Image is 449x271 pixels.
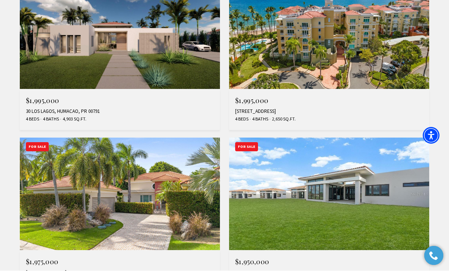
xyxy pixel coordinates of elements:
span: $1,975,000 [26,257,58,266]
div: For Sale [235,143,258,152]
span: 4 Beds [235,116,248,123]
div: [STREET_ADDRESS] [235,109,423,115]
div: For Sale [26,143,49,152]
span: $1,995,000 [235,96,268,105]
span: 4 Baths [41,116,59,123]
div: 30 LOS LAGOS, HUMACAO, PR 00791 [26,109,214,115]
img: For Sale [20,138,220,250]
div: Accessibility Menu [423,127,439,144]
span: 4 Beds [26,116,39,123]
span: $1,950,000 [235,257,269,266]
img: For Sale [229,138,429,250]
span: 2,650 Sq.Ft. [270,116,296,123]
span: 4,903 Sq.Ft. [61,116,86,123]
span: $1,995,000 [26,96,59,105]
span: 4 Baths [250,116,268,123]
